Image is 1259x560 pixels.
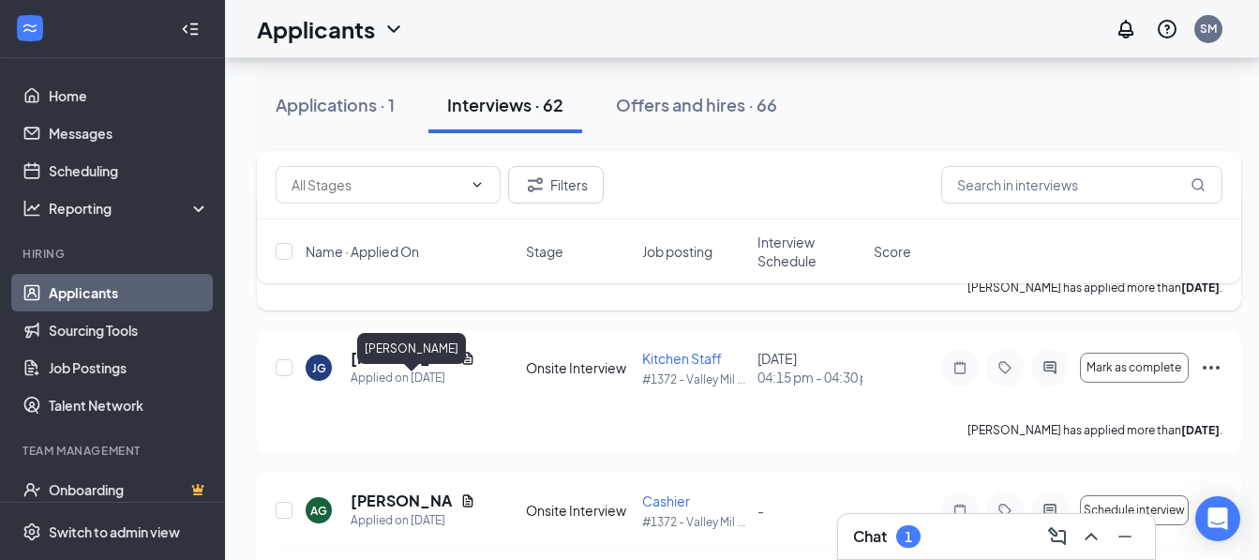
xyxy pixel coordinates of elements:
button: ChevronUp [1076,522,1106,552]
a: OnboardingCrown [49,471,209,508]
h1: Applicants [257,13,375,45]
div: 1 [905,529,912,545]
span: Stage [526,242,563,261]
h5: [PERSON_NAME] [351,491,453,511]
button: Minimize [1110,522,1140,552]
span: Score [874,242,911,261]
svg: ChevronDown [382,18,405,40]
span: Kitchen Staff [642,350,722,367]
span: Interview Schedule [757,233,862,270]
svg: Analysis [22,199,41,218]
div: Switch to admin view [49,522,180,541]
a: Job Postings [49,349,209,386]
a: Sourcing Tools [49,311,209,349]
b: [DATE] [1181,423,1220,437]
svg: Collapse [181,20,200,38]
svg: Ellipses [1200,356,1222,379]
div: Applied on [DATE] [351,369,475,387]
svg: Filter [524,174,547,196]
a: Home [49,77,209,114]
button: Filter Filters [508,166,604,204]
div: Hiring [22,246,205,262]
svg: WorkstreamLogo [21,19,39,38]
div: Interviews · 62 [447,93,563,116]
p: [PERSON_NAME] has applied more than . [967,422,1222,438]
span: Name · Applied On [306,242,419,261]
a: Scheduling [49,152,209,189]
span: - [757,502,764,519]
svg: Document [460,351,475,366]
div: JG [312,360,326,376]
input: Search in interviews [941,166,1222,204]
svg: ActiveChat [1039,503,1061,518]
div: SM [1200,21,1217,37]
svg: QuestionInfo [1156,18,1178,40]
span: Schedule interview [1084,504,1185,517]
h5: [PERSON_NAME] [351,348,453,369]
svg: ChevronUp [1080,525,1102,548]
a: Messages [49,114,209,152]
svg: Note [949,503,971,518]
span: Cashier [642,492,690,509]
svg: Minimize [1114,525,1136,548]
a: Talent Network [49,386,209,424]
svg: Note [949,360,971,375]
svg: Tag [994,503,1016,518]
svg: Settings [22,522,41,541]
svg: Notifications [1115,18,1137,40]
div: Reporting [49,199,210,218]
svg: ChevronDown [470,177,485,192]
div: Offers and hires · 66 [616,93,777,116]
input: All Stages [292,174,462,195]
div: [DATE] [757,349,862,386]
div: AG [310,503,327,519]
a: Applicants [49,274,209,311]
div: Onsite Interview [526,358,631,377]
div: Onsite Interview [526,501,631,520]
svg: Tag [994,360,1016,375]
button: Mark as complete [1080,353,1189,383]
div: [PERSON_NAME] [357,333,466,364]
div: Applied on [DATE] [351,511,475,530]
svg: MagnifyingGlass [1191,177,1206,192]
span: Job posting [642,242,712,261]
span: Mark as complete [1087,361,1181,374]
div: Team Management [22,443,205,459]
p: #1372 - Valley Mil ... [642,514,747,530]
span: 04:15 pm - 04:30 pm [757,368,862,386]
div: Open Intercom Messenger [1195,496,1240,541]
svg: ActiveChat [1039,360,1061,375]
h3: Chat [853,526,887,547]
button: Schedule interview [1080,495,1189,525]
div: Applications · 1 [276,93,395,116]
button: ComposeMessage [1042,522,1072,552]
svg: Document [460,493,475,508]
p: #1372 - Valley Mil ... [642,371,747,387]
svg: ComposeMessage [1046,525,1069,548]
